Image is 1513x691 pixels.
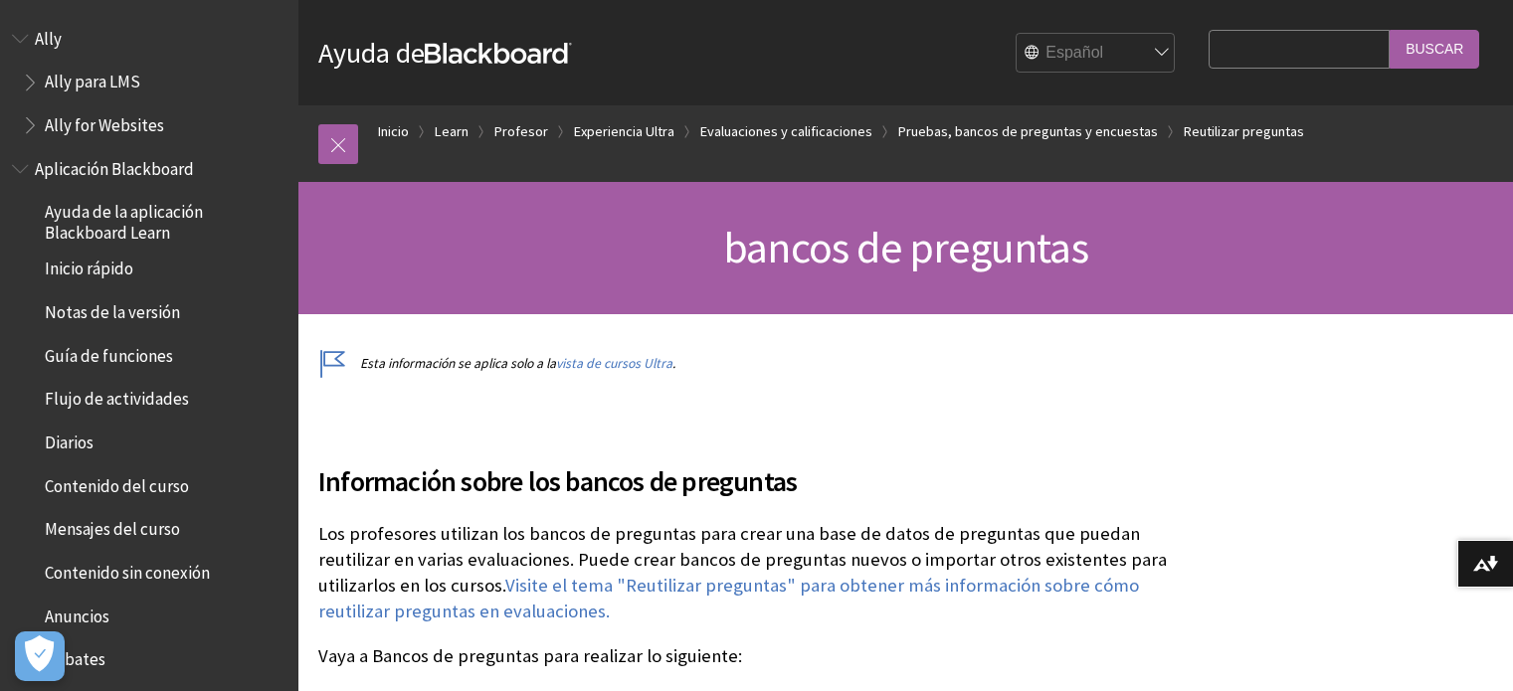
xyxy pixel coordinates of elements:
a: Evaluaciones y calificaciones [700,119,872,144]
a: Visite el tema "Reutilizar preguntas" para obtener más información sobre cómo reutilizar pregunta... [318,574,1139,623]
span: bancos de preguntas [723,220,1088,274]
span: Inicio rápido [45,253,133,279]
span: Guía de funciones [45,339,173,366]
span: Contenido sin conexión [45,556,210,583]
span: Ally para LMS [45,66,140,92]
a: Ayuda deBlackboard [318,35,572,71]
p: Los profesores utilizan los bancos de preguntas para crear una base de datos de preguntas que pue... [318,521,1199,625]
p: Vaya a Bancos de preguntas para realizar lo siguiente: [318,643,1199,669]
strong: Blackboard [425,43,572,64]
span: Notas de la versión [45,295,180,322]
a: Profesor [494,119,548,144]
h2: Información sobre los bancos de preguntas [318,436,1199,502]
span: Debates [45,643,105,670]
a: Experiencia Ultra [574,119,674,144]
a: vista de cursos Ultra [556,355,672,372]
span: Flujo de actividades [45,383,189,410]
span: Ayuda de la aplicación Blackboard Learn [45,196,284,243]
select: Site Language Selector [1017,34,1176,74]
span: Anuncios [45,600,109,626]
span: Aplicación Blackboard [35,152,194,179]
p: Esta información se aplica solo a la . [318,354,1199,373]
input: Buscar [1390,30,1479,69]
nav: Book outline for Anthology Ally Help [12,22,286,142]
button: Abrir preferencias [15,631,65,681]
a: Inicio [378,119,409,144]
a: Learn [435,119,469,144]
span: Ally for Websites [45,108,164,135]
span: Ally [35,22,62,49]
span: Diarios [45,426,94,452]
a: Pruebas, bancos de preguntas y encuestas [898,119,1158,144]
span: Mensajes del curso [45,513,180,540]
span: Contenido del curso [45,469,189,496]
a: Reutilizar preguntas [1184,119,1304,144]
